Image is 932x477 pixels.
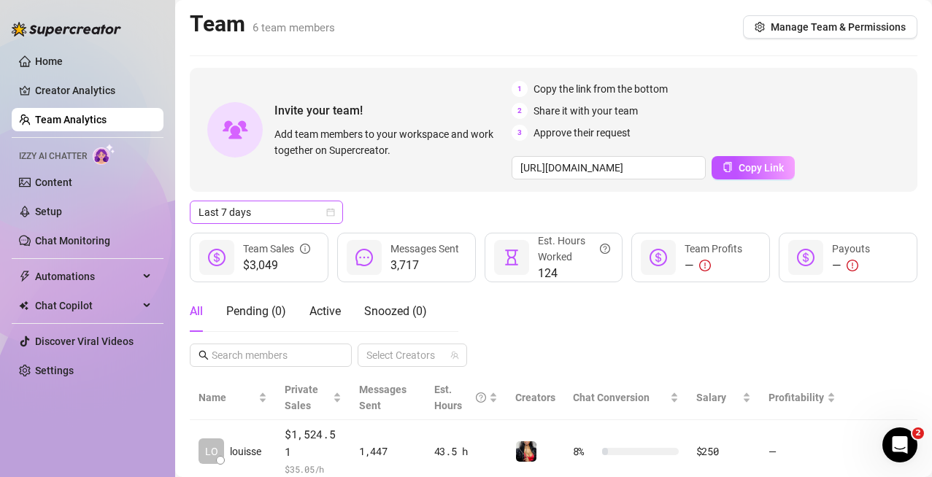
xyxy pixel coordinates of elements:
[797,249,814,266] span: dollar-circle
[190,10,335,38] h2: Team
[12,22,121,36] img: logo-BBDzfeDw.svg
[723,162,733,172] span: copy
[538,265,611,282] span: 124
[35,235,110,247] a: Chat Monitoring
[685,243,742,255] span: Team Profits
[208,249,226,266] span: dollar-circle
[199,389,255,406] span: Name
[35,294,139,317] span: Chat Copilot
[35,206,62,217] a: Setup
[390,243,459,255] span: Messages Sent
[573,392,650,403] span: Chat Conversion
[534,81,668,97] span: Copy the link from the bottom
[190,376,276,420] th: Name
[285,462,342,476] span: $ 35.05 /h
[434,381,486,414] div: Est. Hours
[230,443,261,459] span: louisse
[507,376,564,420] th: Creators
[93,144,115,165] img: AI Chatter
[534,125,631,141] span: Approve their request
[205,443,218,459] span: LO
[190,303,203,320] div: All
[243,241,310,257] div: Team Sales
[326,208,335,217] span: calendar
[199,350,209,360] span: search
[512,125,528,141] span: 3
[882,427,917,462] iframe: Intercom live chat
[274,101,512,120] span: Invite your team!
[212,347,331,363] input: Search members
[450,351,459,360] span: team
[19,150,87,163] span: Izzy AI Chatter
[300,241,310,257] span: info-circle
[274,126,506,158] span: Add team members to your workspace and work together on Supercreator.
[832,257,870,274] div: —
[573,443,596,459] span: 8 %
[847,260,858,271] span: exclamation-circle
[538,233,611,265] div: Est. Hours Worked
[390,257,459,274] span: 3,717
[35,336,134,347] a: Discover Viral Videos
[832,243,870,255] span: Payouts
[516,441,536,462] img: 𝐌𝐄𝐍𝐂𝐑𝐔𝐒𝐇𝐄𝐑
[243,257,310,274] span: $3,049
[503,249,520,266] span: hourglass
[739,162,784,174] span: Copy Link
[35,114,107,125] a: Team Analytics
[364,304,427,318] span: Snoozed ( 0 )
[699,260,711,271] span: exclamation-circle
[696,392,726,403] span: Salary
[755,22,765,32] span: setting
[769,392,824,403] span: Profitability
[309,304,341,318] span: Active
[19,300,28,311] img: Chat Copilot
[226,303,286,320] div: Pending ( 0 )
[771,21,906,33] span: Manage Team & Permissions
[253,21,335,34] span: 6 team members
[512,81,528,97] span: 1
[476,381,486,414] span: question-circle
[743,15,917,39] button: Manage Team & Permissions
[35,365,74,376] a: Settings
[359,384,407,411] span: Messages Sent
[434,443,498,459] div: 43.5 h
[35,177,72,188] a: Content
[359,443,417,459] div: 1,447
[35,79,152,102] a: Creator Analytics
[355,249,373,266] span: message
[600,233,610,265] span: question-circle
[650,249,667,266] span: dollar-circle
[285,384,318,411] span: Private Sales
[35,265,139,288] span: Automations
[199,201,334,223] span: Last 7 days
[534,103,638,119] span: Share it with your team
[696,443,752,459] div: $250
[35,55,63,67] a: Home
[512,103,528,119] span: 2
[285,426,342,460] span: $1,524.51
[685,257,742,274] div: —
[19,271,31,282] span: thunderbolt
[712,156,795,179] button: Copy Link
[912,427,924,439] span: 2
